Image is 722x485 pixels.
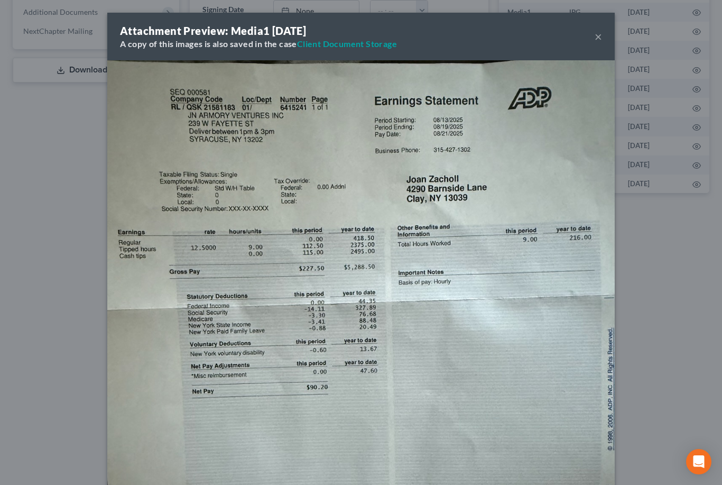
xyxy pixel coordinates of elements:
div: A copy of this images is also saved in the case [120,38,397,50]
strong: Attachment Preview: Media1 [DATE] [120,24,306,37]
div: Open Intercom Messenger [686,449,711,474]
button: × [595,30,602,43]
a: Client Document Storage [297,39,397,49]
